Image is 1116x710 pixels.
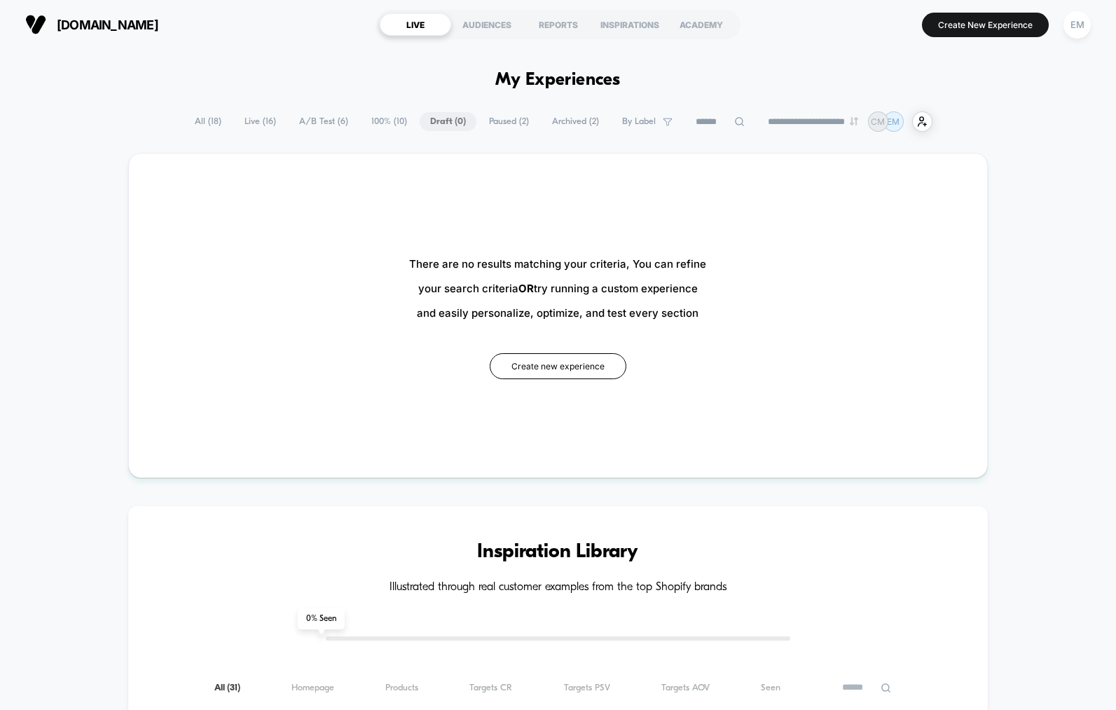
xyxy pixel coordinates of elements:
span: Archived ( 2 ) [542,112,609,131]
h4: Illustrated through real customer examples from the top Shopify brands [170,581,946,594]
img: Visually logo [25,14,46,35]
button: EM [1059,11,1095,39]
button: Create New Experience [922,13,1049,37]
span: 0 % Seen [298,608,345,629]
span: 100% ( 10 ) [361,112,418,131]
span: There are no results matching your criteria, You can refine your search criteria try running a cu... [409,252,706,325]
span: By Label [622,116,656,127]
span: Targets AOV [661,683,710,693]
span: [DOMAIN_NAME] [57,18,158,32]
b: OR [518,282,534,295]
span: Live ( 16 ) [234,112,287,131]
div: ACADEMY [666,13,737,36]
button: Create new experience [490,353,626,379]
span: Products [385,683,418,693]
span: Targets CR [469,683,512,693]
button: [DOMAIN_NAME] [21,13,163,36]
div: AUDIENCES [451,13,523,36]
h3: Inspiration Library [170,541,946,564]
span: Homepage [291,683,334,693]
span: All ( 18 ) [184,112,232,131]
span: A/B Test ( 6 ) [289,112,359,131]
p: EM [887,116,900,127]
div: INSPIRATIONS [594,13,666,36]
span: Paused ( 2 ) [478,112,539,131]
span: All [214,683,240,693]
span: ( 31 ) [227,683,240,692]
div: EM [1063,11,1091,39]
div: LIVE [380,13,451,36]
span: Targets PSV [564,683,610,693]
h1: My Experiences [495,70,621,90]
span: Seen [761,683,780,693]
img: end [850,117,858,125]
p: CM [871,116,885,127]
div: REPORTS [523,13,594,36]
